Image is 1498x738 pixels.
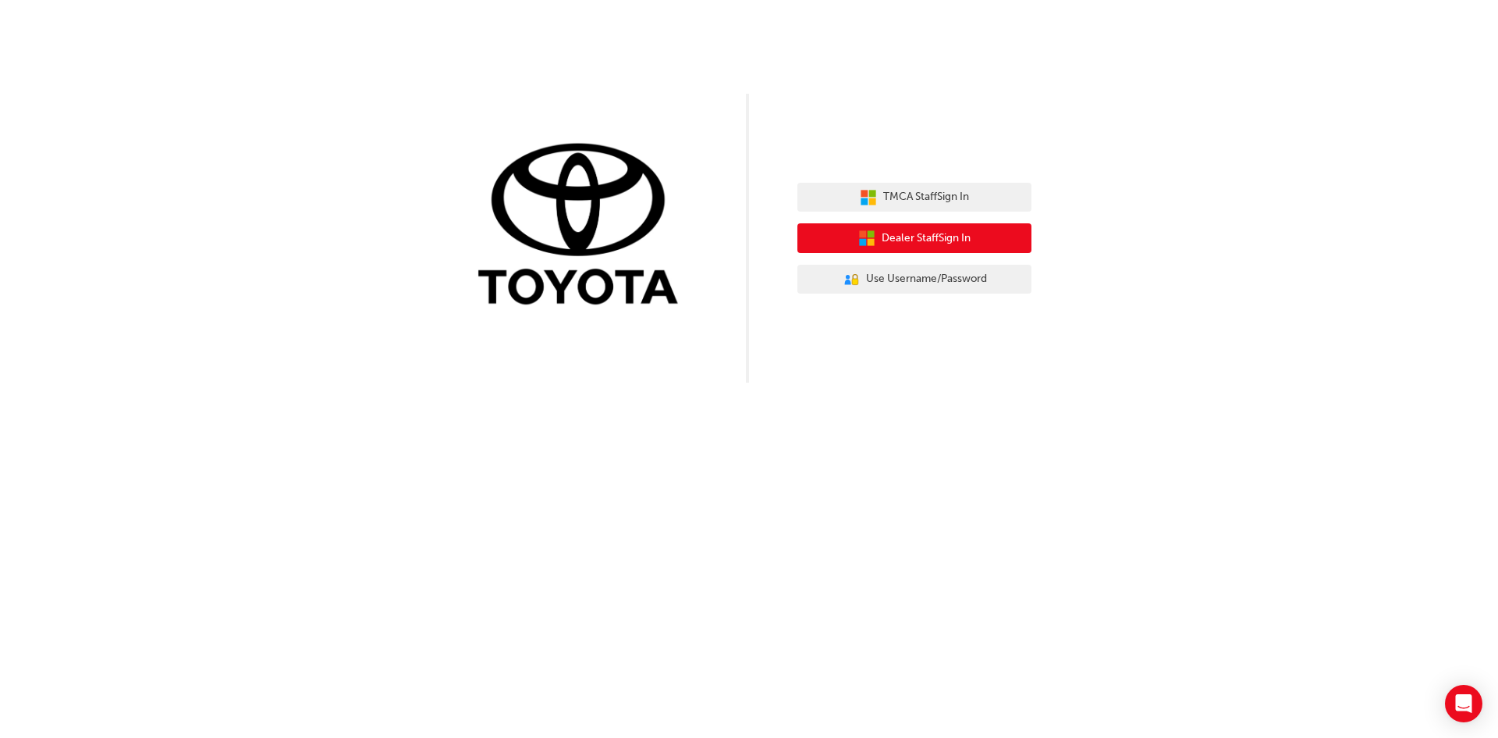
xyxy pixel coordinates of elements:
[797,223,1031,253] button: Dealer StaffSign In
[883,188,969,206] span: TMCA Staff Sign In
[797,183,1031,212] button: TMCA StaffSign In
[1445,685,1482,722] div: Open Intercom Messenger
[797,265,1031,294] button: Use Username/Password
[882,230,971,248] span: Dealer Staff Sign In
[866,270,987,288] span: Use Username/Password
[467,140,701,312] img: Trak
